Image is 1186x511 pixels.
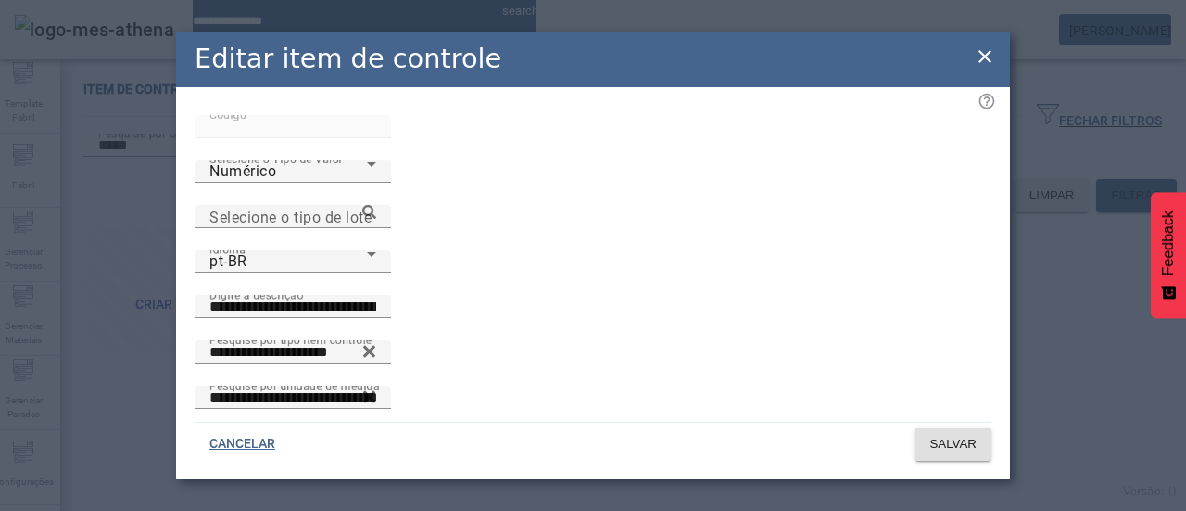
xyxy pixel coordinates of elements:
[209,341,376,364] input: Number
[209,435,275,454] span: CANCELAR
[209,108,246,121] mat-label: Código
[1151,192,1186,318] button: Feedback - Mostrar pesquisa
[929,435,977,454] span: SALVAR
[209,252,247,270] span: pt-BR
[209,333,372,346] mat-label: Pesquise por tipo item controle
[209,162,276,180] span: Numérico
[209,208,372,225] mat-label: Selecione o tipo de lote
[1160,211,1177,275] span: Feedback
[209,387,376,409] input: Number
[209,287,303,300] mat-label: Digite a descrição
[209,206,376,228] input: Number
[195,428,290,461] button: CANCELAR
[915,428,991,461] button: SALVAR
[209,378,380,391] mat-label: Pesquise por unidade de medida
[195,39,501,79] h2: Editar item de controle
